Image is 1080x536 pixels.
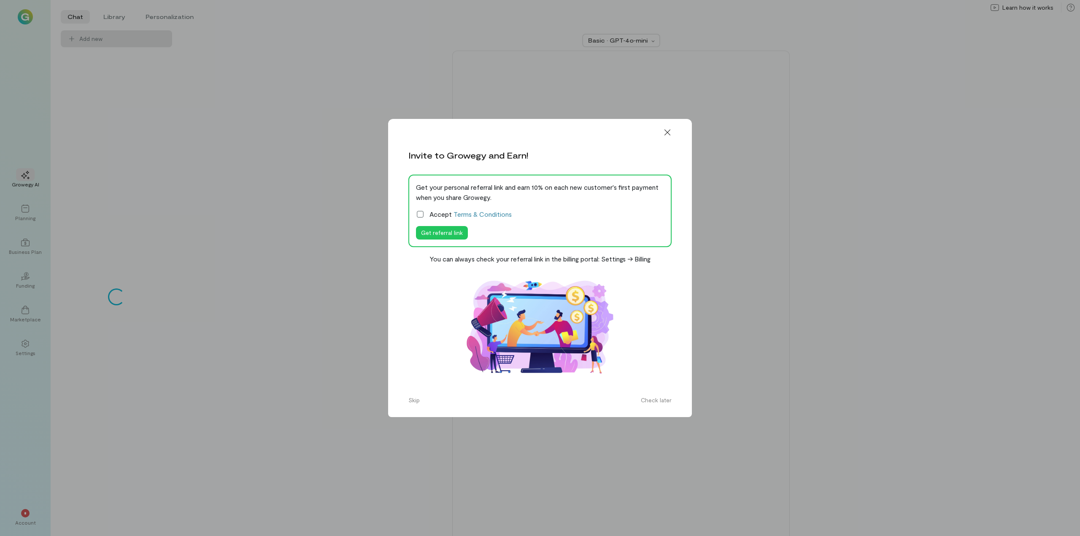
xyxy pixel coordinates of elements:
button: Skip [403,393,425,407]
span: Accept [429,209,512,219]
button: Check later [636,393,677,407]
a: Terms & Conditions [454,210,512,218]
img: Affiliate [456,271,624,383]
div: Invite to Growegy and Earn! [408,149,528,161]
div: You can always check your referral link in the billing portal: Settings -> Billing [429,254,651,264]
div: Get your personal referral link and earn 10% on each new customer's first payment when you share ... [416,182,664,202]
button: Get referral link [416,226,468,240]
